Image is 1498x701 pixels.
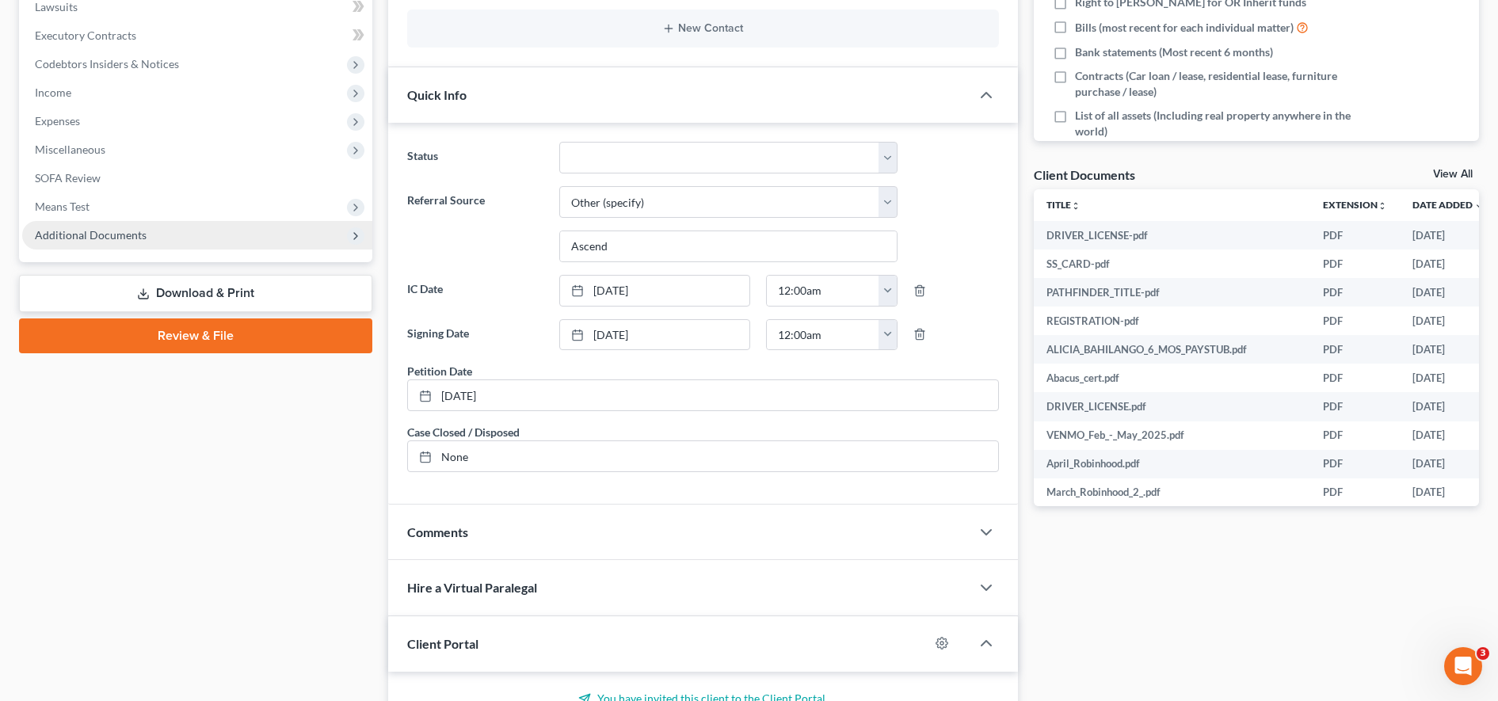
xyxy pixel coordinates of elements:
a: Review & File [19,318,372,353]
label: IC Date [399,275,551,307]
td: PDF [1310,421,1400,450]
a: Executory Contracts [22,21,372,50]
span: 3 [1477,647,1489,660]
span: Codebtors Insiders & Notices [35,57,179,70]
td: [DATE] [1400,364,1496,392]
a: [DATE] [560,320,749,350]
td: VENMO_Feb_-_May_2025.pdf [1034,421,1310,450]
td: March_Robinhood_2_.pdf [1034,478,1310,507]
td: PDF [1310,450,1400,478]
td: [DATE] [1400,221,1496,250]
td: PDF [1310,392,1400,421]
a: Date Added expand_more [1412,199,1484,211]
a: [DATE] [408,380,998,410]
span: Hire a Virtual Paralegal [407,580,537,595]
span: List of all assets (Including real property anywhere in the world) [1075,108,1355,139]
td: [DATE] [1400,450,1496,478]
span: SOFA Review [35,171,101,185]
div: Case Closed / Disposed [407,424,520,440]
td: REGISTRATION-pdf [1034,307,1310,335]
td: PDF [1310,250,1400,278]
i: unfold_more [1071,201,1081,211]
span: Means Test [35,200,90,213]
td: PDF [1310,335,1400,364]
a: Download & Print [19,275,372,312]
td: [DATE] [1400,421,1496,450]
td: PDF [1310,278,1400,307]
span: Bills (most recent for each individual matter) [1075,20,1294,36]
td: ALICIA_BAHILANGO_6_MOS_PAYSTUB.pdf [1034,335,1310,364]
a: View All [1433,169,1473,180]
span: Miscellaneous [35,143,105,156]
a: SOFA Review [22,164,372,192]
button: New Contact [420,22,986,35]
iframe: Intercom live chat [1444,647,1482,685]
span: Additional Documents [35,228,147,242]
div: Petition Date [407,363,472,379]
td: [DATE] [1400,478,1496,507]
td: Abacus_cert.pdf [1034,364,1310,392]
a: Extensionunfold_more [1323,199,1387,211]
label: Status [399,142,551,173]
td: PDF [1310,307,1400,335]
i: expand_more [1474,201,1484,211]
i: unfold_more [1378,201,1387,211]
td: [DATE] [1400,392,1496,421]
span: Client Portal [407,636,478,651]
td: [DATE] [1400,335,1496,364]
a: None [408,441,998,471]
input: Other Referral Source [560,231,897,261]
span: Contracts (Car loan / lease, residential lease, furniture purchase / lease) [1075,68,1355,100]
td: PATHFINDER_TITLE-pdf [1034,278,1310,307]
span: Income [35,86,71,99]
td: [DATE] [1400,278,1496,307]
td: [DATE] [1400,250,1496,278]
span: Comments [407,524,468,539]
td: [DATE] [1400,307,1496,335]
td: PDF [1310,364,1400,392]
span: Expenses [35,114,80,128]
td: PDF [1310,221,1400,250]
td: SS_CARD-pdf [1034,250,1310,278]
input: -- : -- [767,276,879,306]
td: DRIVER_LICENSE-pdf [1034,221,1310,250]
label: Signing Date [399,319,551,351]
td: PDF [1310,478,1400,507]
td: DRIVER_LICENSE.pdf [1034,392,1310,421]
a: Titleunfold_more [1046,199,1081,211]
span: Quick Info [407,87,467,102]
input: -- : -- [767,320,879,350]
div: Client Documents [1034,166,1135,183]
span: Bank statements (Most recent 6 months) [1075,44,1273,60]
a: [DATE] [560,276,749,306]
label: Referral Source [399,186,551,262]
td: April_Robinhood.pdf [1034,450,1310,478]
span: Executory Contracts [35,29,136,42]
